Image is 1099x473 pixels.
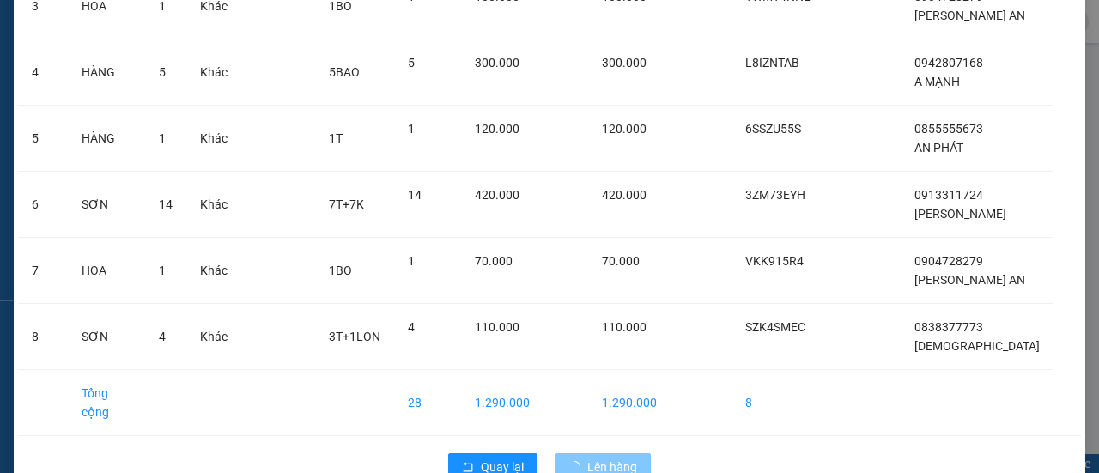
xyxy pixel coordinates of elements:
span: 1 [159,264,166,277]
span: 14 [408,188,422,202]
td: 8 [732,370,824,436]
span: loading [568,461,587,473]
span: 4 [159,330,166,343]
span: 5BAO [329,65,360,79]
td: SƠN [68,304,145,370]
span: 0855555673 [914,122,983,136]
span: [DEMOGRAPHIC_DATA] [914,339,1040,353]
span: 70.000 [602,254,640,268]
span: VKK915R4 [745,254,804,268]
span: 14 [159,197,173,211]
td: 4 [18,39,68,106]
span: 5 [408,56,415,70]
td: Khác [186,238,241,304]
span: 1T [329,131,343,145]
span: SZK4SMEC [745,320,805,334]
span: 0942807168 [914,56,983,70]
span: [PERSON_NAME] AN [914,273,1025,287]
span: 1BO [329,264,352,277]
h2: D87EQ7UU [9,100,138,128]
td: 28 [394,370,460,436]
span: 110.000 [475,320,519,334]
span: 3ZM73EYH [745,188,805,202]
span: 7T+7K [329,197,364,211]
span: 120.000 [602,122,647,136]
td: 7 [18,238,68,304]
span: 3T+1LON [329,330,380,343]
td: HÀNG [68,106,145,172]
td: 5 [18,106,68,172]
span: L8IZNTAB [745,56,799,70]
span: 120.000 [475,122,519,136]
td: HÀNG [68,39,145,106]
span: A MẠNH [914,75,960,88]
h2: VP Nhận: Văn phòng Đồng Hới [90,100,415,262]
td: Khác [186,106,241,172]
span: 300.000 [475,56,519,70]
span: 420.000 [602,188,647,202]
span: [PERSON_NAME] [914,207,1006,221]
span: 5 [159,65,166,79]
span: 420.000 [475,188,519,202]
td: SƠN [68,172,145,238]
td: Khác [186,304,241,370]
span: 1 [408,254,415,268]
span: 110.000 [602,320,647,334]
span: 0904728279 [914,254,983,268]
td: Tổng cộng [68,370,145,436]
span: 1 [408,122,415,136]
span: 0913311724 [914,188,983,202]
td: 6 [18,172,68,238]
span: 1 [159,131,166,145]
span: 300.000 [602,56,647,70]
span: [PERSON_NAME] AN [914,9,1025,22]
span: 70.000 [475,254,513,268]
b: [PERSON_NAME] [104,40,289,69]
td: 8 [18,304,68,370]
span: 4 [408,320,415,334]
td: Khác [186,172,241,238]
span: 6SSZU55S [745,122,801,136]
td: Khác [186,39,241,106]
td: HOA [68,238,145,304]
span: 0838377773 [914,320,983,334]
td: 1.290.000 [461,370,545,436]
td: 1.290.000 [588,370,671,436]
span: AN PHÁT [914,141,963,155]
